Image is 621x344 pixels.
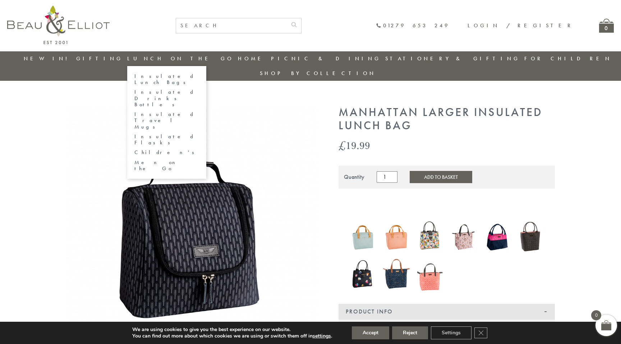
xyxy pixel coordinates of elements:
[134,134,199,146] a: Insulated Flasks
[24,55,72,62] a: New in!
[7,5,110,44] img: logo
[349,258,376,289] img: Emily Heart Insulated Lunch Bag
[517,220,544,254] img: Dove Insulated Lunch Bag
[383,256,410,293] a: Navy 7L Luxury Insulated Lunch Bag
[238,55,267,62] a: Home
[468,22,574,29] a: Login / Register
[385,55,520,62] a: Stationery & Gifting
[337,193,446,210] iframe: Secure express checkout frame
[271,55,381,62] a: Picnic & Dining
[383,219,410,255] img: Lexington lunch bag blush
[376,23,450,29] a: 01279 653 249
[484,220,511,254] img: Colour Block Insulated Lunch Bag
[260,70,376,77] a: Shop by collection
[132,326,332,333] p: We are using cookies to give you the best experience on our website.
[176,18,287,33] input: SEARCH
[339,138,370,153] bdi: 19.99
[134,149,199,155] a: Children's
[339,138,346,153] span: £
[349,258,376,291] a: Emily Heart Insulated Lunch Bag
[339,106,555,133] h1: Manhattan Larger Insulated Lunch Bag
[339,304,555,320] div: Product Info
[447,193,556,210] iframe: Secure express checkout frame
[524,55,612,62] a: For Children
[599,19,614,33] a: 0
[591,310,601,320] span: 0
[517,220,544,256] a: Dove Insulated Lunch Bag
[417,220,443,256] a: Carnaby Bloom Insulated Lunch Handbag
[313,333,331,339] button: settings
[349,219,376,255] img: Lexington lunch bag eau de nil
[392,326,428,339] button: Reject
[417,220,443,254] img: Carnaby Bloom Insulated Lunch Handbag
[352,326,389,339] button: Accept
[349,219,376,256] a: Lexington lunch bag eau de nil
[377,171,397,183] input: Product quantity
[134,89,199,108] a: Insulated Drinks Bottles
[344,174,364,180] div: Quantity
[127,55,234,62] a: Lunch On The Go
[450,220,477,254] img: Boho Luxury Insulated Lunch Bag
[383,256,410,291] img: Navy 7L Luxury Insulated Lunch Bag
[134,111,199,130] a: Insulated Travel Mugs
[383,219,410,256] a: Lexington lunch bag blush
[134,159,199,172] a: Men on the Go
[450,220,477,256] a: Boho Luxury Insulated Lunch Bag
[474,327,487,338] button: Close GDPR Cookie Banner
[410,171,472,183] button: Add to Basket
[484,220,511,256] a: Colour Block Insulated Lunch Bag
[76,55,123,62] a: Gifting
[431,326,471,339] button: Settings
[132,333,332,339] p: You can find out more about which cookies we are using or switch them off in .
[134,73,199,86] a: Insulated Lunch Bags
[417,257,443,293] a: Insulated 7L Luxury Lunch Bag
[417,257,443,291] img: Insulated 7L Luxury Lunch Bag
